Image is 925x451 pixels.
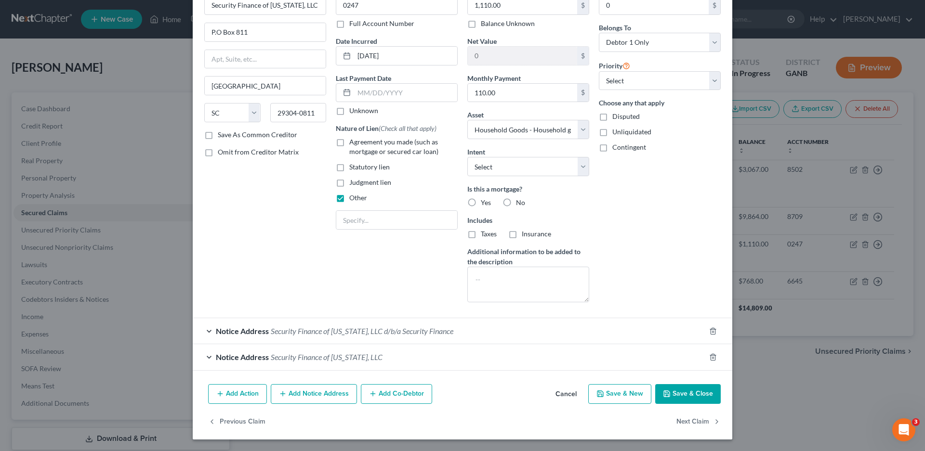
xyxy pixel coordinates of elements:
button: Add Action [208,384,267,404]
label: Choose any that apply [599,98,721,108]
button: Save & Close [655,384,721,404]
input: Enter city... [205,77,326,95]
input: Apt, Suite, etc... [205,50,326,68]
span: Disputed [612,112,640,120]
label: Balance Unknown [481,19,535,28]
span: Agreement you made (such as mortgage or secured car loan) [349,138,438,155]
label: Last Payment Date [336,73,391,83]
span: Notice Address [216,352,269,361]
span: Contingent [612,143,646,151]
span: Other [349,193,367,202]
label: Save As Common Creditor [218,130,297,140]
div: $ [577,84,589,102]
input: MM/DD/YYYY [354,84,457,102]
span: Statutory lien [349,163,390,171]
label: Includes [467,215,589,225]
input: 0.00 [468,47,577,65]
input: Enter zip... [270,103,327,122]
span: Yes [481,198,491,206]
label: Monthly Payment [467,73,521,83]
span: Belongs To [599,24,631,32]
label: Intent [467,147,485,157]
span: Omit from Creditor Matrix [218,148,299,156]
span: (Check all that apply) [379,124,436,132]
span: Security Finance of [US_STATE], LLC [271,352,383,361]
input: Specify... [336,211,457,229]
span: No [516,198,525,206]
span: Unliquidated [612,128,651,136]
span: 3 [912,418,920,426]
span: Insurance [522,230,551,238]
label: Net Value [467,36,497,46]
span: Judgment lien [349,178,391,186]
input: MM/DD/YYYY [354,47,457,65]
button: Add Notice Address [271,384,357,404]
button: Save & New [588,384,651,404]
button: Next Claim [676,412,721,432]
div: $ [577,47,589,65]
button: Cancel [548,385,584,404]
label: Nature of Lien [336,123,436,133]
button: Add Co-Debtor [361,384,432,404]
label: Date Incurred [336,36,377,46]
label: Full Account Number [349,19,414,28]
label: Additional information to be added to the description [467,246,589,267]
span: Taxes [481,230,497,238]
label: Priority [599,60,630,71]
input: Enter address... [205,23,326,41]
span: Notice Address [216,326,269,335]
input: 0.00 [468,84,577,102]
iframe: Intercom live chat [892,418,915,441]
label: Unknown [349,106,378,116]
button: Previous Claim [208,412,265,432]
span: Security Finance of [US_STATE], LLC d/b/a Security Finance [271,326,453,335]
span: Asset [467,111,484,119]
label: Is this a mortgage? [467,184,589,194]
